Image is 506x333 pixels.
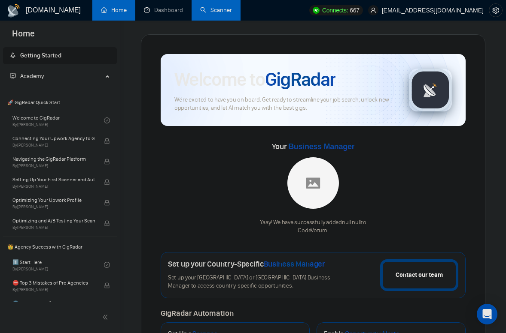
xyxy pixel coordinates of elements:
span: Set up your [GEOGRAPHIC_DATA] or [GEOGRAPHIC_DATA] Business Manager to access country-specific op... [168,274,337,290]
span: fund-projection-screen [10,73,16,79]
div: Yaay! We have successfully added null null to [260,219,366,235]
h1: Set up your Country-Specific [168,259,325,269]
span: Getting Started [20,52,61,59]
span: Academy [10,72,44,80]
img: logo [7,4,21,18]
img: placeholder.png [287,157,339,209]
span: check-circle [104,117,110,123]
span: Business Manager [264,259,325,269]
a: searchScanner [200,6,232,14]
span: By [PERSON_NAME] [12,184,95,189]
span: lock [104,138,110,144]
span: ⛔ Top 3 Mistakes of Pro Agencies [12,279,95,287]
span: rocket [10,52,16,58]
button: setting [489,3,503,17]
img: gigradar-logo.png [409,69,452,111]
img: upwork-logo.png [313,7,320,14]
span: user [370,7,376,13]
span: lock [104,179,110,185]
span: double-left [102,313,111,321]
span: GigRadar [265,68,335,91]
div: Open Intercom Messenger [477,304,497,324]
span: Optimizing Your Upwork Profile [12,196,95,204]
span: 👑 Agency Success with GigRadar [4,238,116,255]
a: homeHome [101,6,127,14]
span: By [PERSON_NAME] [12,204,95,210]
span: We're excited to have you on board. Get ready to streamline your job search, unlock new opportuni... [174,96,395,112]
span: lock [104,282,110,288]
p: CodeVotum . [260,227,366,235]
span: Setting Up Your First Scanner and Auto-Bidder [12,175,95,184]
a: 1️⃣ Start HereBy[PERSON_NAME] [12,255,104,274]
span: By [PERSON_NAME] [12,287,95,292]
span: lock [104,220,110,226]
h1: Welcome to [174,68,335,91]
span: GigRadar Automation [161,309,233,318]
span: setting [489,7,502,14]
li: Getting Started [3,47,117,64]
a: dashboardDashboard [144,6,183,14]
span: Your [272,142,355,151]
span: Academy [20,72,44,80]
span: Navigating the GigRadar Platform [12,155,95,163]
span: By [PERSON_NAME] [12,143,95,148]
div: Contact our team [396,270,443,280]
span: lock [104,200,110,206]
span: 🚀 GigRadar Quick Start [4,94,116,111]
span: By [PERSON_NAME] [12,163,95,168]
span: 🌚 Rookie Traps for New Agencies [12,299,95,308]
span: Business Manager [288,142,354,151]
span: Optimizing and A/B Testing Your Scanner for Better Results [12,216,95,225]
a: setting [489,7,503,14]
a: Welcome to GigRadarBy[PERSON_NAME] [12,111,104,130]
span: lock [104,159,110,165]
span: 667 [350,6,359,15]
span: check-circle [104,262,110,268]
span: By [PERSON_NAME] [12,225,95,230]
span: Connecting Your Upwork Agency to GigRadar [12,134,95,143]
span: Home [5,27,42,45]
button: Contact our team [380,259,458,291]
span: Connects: [322,6,348,15]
